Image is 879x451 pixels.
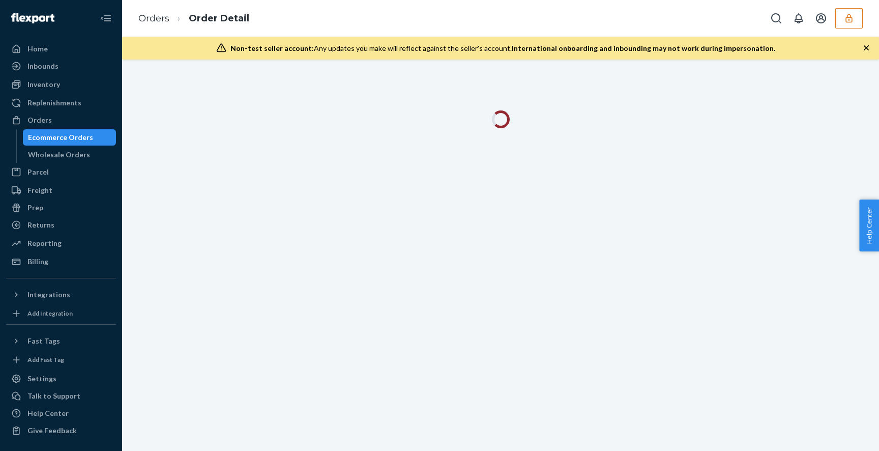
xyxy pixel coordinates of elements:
[27,408,69,418] div: Help Center
[96,8,116,29] button: Close Navigation
[27,44,48,54] div: Home
[189,13,249,24] a: Order Detail
[6,182,116,199] a: Freight
[6,164,116,180] a: Parcel
[27,115,52,125] div: Orders
[859,200,879,251] button: Help Center
[6,112,116,128] a: Orders
[27,355,64,364] div: Add Fast Tag
[23,147,116,163] a: Wholesale Orders
[6,95,116,111] a: Replenishments
[27,185,52,195] div: Freight
[512,44,775,52] span: International onboarding and inbounding may not work during impersonation.
[6,217,116,233] a: Returns
[6,307,116,320] a: Add Integration
[27,220,54,230] div: Returns
[27,203,43,213] div: Prep
[6,388,116,404] button: Talk to Support
[28,150,90,160] div: Wholesale Orders
[6,253,116,270] a: Billing
[27,309,73,318] div: Add Integration
[766,8,786,29] button: Open Search Box
[27,257,48,267] div: Billing
[6,235,116,251] a: Reporting
[138,13,169,24] a: Orders
[27,61,58,71] div: Inbounds
[6,333,116,349] button: Fast Tags
[230,43,775,53] div: Any updates you make will reflect against the seller's account.
[27,79,60,90] div: Inventory
[27,98,81,108] div: Replenishments
[27,391,80,401] div: Talk to Support
[27,290,70,300] div: Integrations
[811,8,831,29] button: Open account menu
[788,8,809,29] button: Open notifications
[27,426,77,436] div: Give Feedback
[6,353,116,367] a: Add Fast Tag
[23,129,116,146] a: Ecommerce Orders
[6,287,116,303] button: Integrations
[27,374,56,384] div: Settings
[11,13,54,23] img: Flexport logo
[27,336,60,346] div: Fast Tags
[27,167,49,177] div: Parcel
[28,132,93,143] div: Ecommerce Orders
[230,44,314,52] span: Non-test seller account:
[130,4,257,34] ol: breadcrumbs
[6,200,116,216] a: Prep
[6,422,116,439] button: Give Feedback
[6,371,116,387] a: Settings
[6,76,116,93] a: Inventory
[27,238,62,248] div: Reporting
[6,405,116,421] a: Help Center
[6,58,116,74] a: Inbounds
[6,41,116,57] a: Home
